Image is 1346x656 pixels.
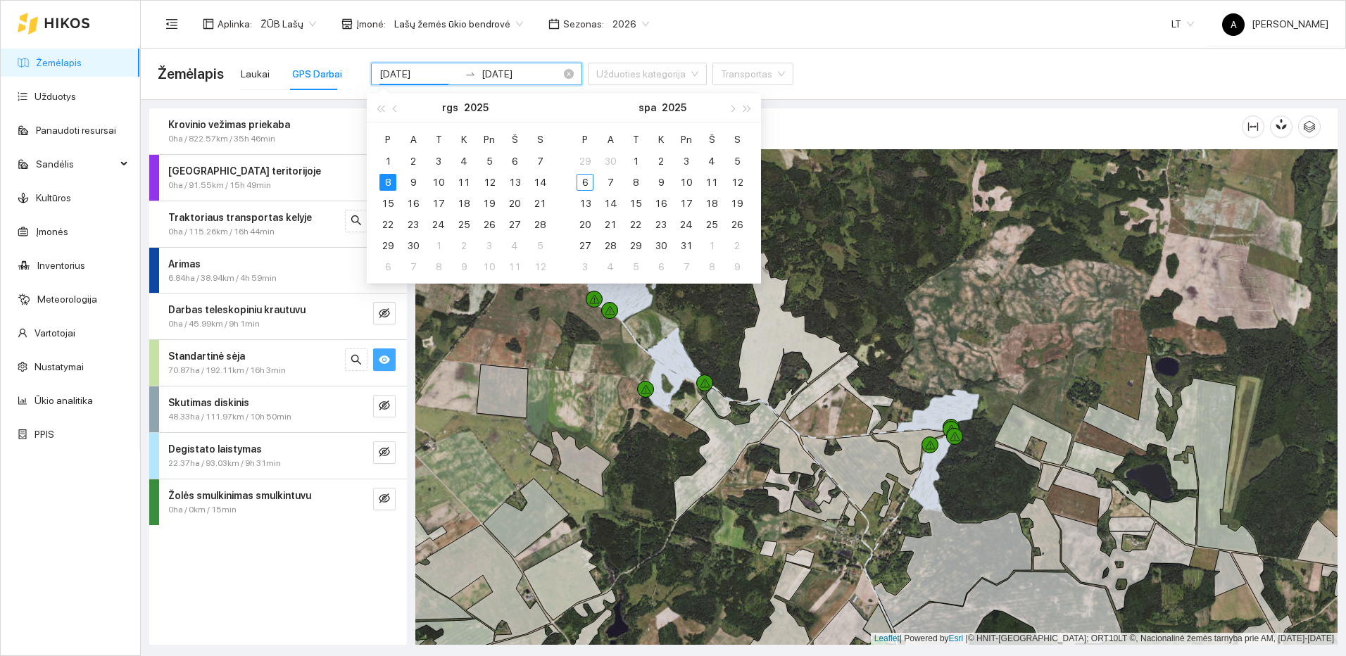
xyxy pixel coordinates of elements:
[724,235,750,256] td: 2025-11-02
[455,174,472,191] div: 11
[426,193,451,214] td: 2025-09-17
[351,215,362,228] span: search
[241,66,270,82] div: Laukai
[405,195,422,212] div: 16
[401,128,426,151] th: A
[451,193,477,214] td: 2025-09-18
[502,256,527,277] td: 2025-10-11
[653,237,669,254] div: 30
[149,294,407,339] div: Darbas teleskopiniu krautuvu0ha / 45.99km / 9h 1mineye-invisible
[379,66,459,82] input: Pradžios data
[481,174,498,191] div: 12
[36,125,116,136] a: Panaudoti resursai
[724,172,750,193] td: 2025-10-12
[149,248,407,294] div: Arimas6.84ha / 38.94km / 4h 59mineye-invisible
[426,128,451,151] th: T
[623,193,648,214] td: 2025-10-15
[356,16,386,32] span: Įmonė :
[612,13,649,34] span: 2026
[648,151,674,172] td: 2025-10-02
[639,94,656,122] button: spa
[532,153,548,170] div: 7
[527,214,553,235] td: 2025-09-28
[572,128,598,151] th: P
[1243,121,1264,132] span: column-width
[168,397,249,408] strong: Skutimas diskinis
[149,479,407,525] div: Žolės smulkinimas smulkintuvu0ha / 0km / 15mineye-invisible
[724,214,750,235] td: 2025-10-26
[401,151,426,172] td: 2025-09-02
[527,193,553,214] td: 2025-09-21
[703,258,720,275] div: 8
[674,151,699,172] td: 2025-10-03
[455,153,472,170] div: 4
[379,216,396,233] div: 22
[966,633,968,643] span: |
[168,119,290,130] strong: Krovinio vežimas priekaba
[373,441,396,464] button: eye-invisible
[401,172,426,193] td: 2025-09-09
[699,151,724,172] td: 2025-10-04
[678,216,695,233] div: 24
[482,66,561,82] input: Pabaigos data
[373,395,396,417] button: eye-invisible
[548,18,560,30] span: calendar
[405,174,422,191] div: 9
[451,128,477,151] th: K
[674,172,699,193] td: 2025-10-10
[426,214,451,235] td: 2025-09-24
[375,256,401,277] td: 2025-10-06
[502,235,527,256] td: 2025-10-04
[168,351,245,362] strong: Standartinė sėja
[379,493,390,506] span: eye-invisible
[477,256,502,277] td: 2025-10-10
[455,237,472,254] div: 2
[375,214,401,235] td: 2025-09-22
[729,216,746,233] div: 26
[481,195,498,212] div: 19
[34,395,93,406] a: Ūkio analitika
[662,94,686,122] button: 2025
[168,179,271,192] span: 0ha / 91.55km / 15h 49min
[375,235,401,256] td: 2025-09-29
[477,172,502,193] td: 2025-09-12
[451,256,477,277] td: 2025-10-09
[168,503,237,517] span: 0ha / 0km / 15min
[623,235,648,256] td: 2025-10-29
[481,237,498,254] div: 3
[451,235,477,256] td: 2025-10-02
[648,193,674,214] td: 2025-10-16
[149,340,407,386] div: Standartinė sėja70.87ha / 192.11km / 16h 3minsearcheye
[502,128,527,151] th: Š
[379,153,396,170] div: 1
[430,237,447,254] div: 1
[648,256,674,277] td: 2025-11-06
[678,237,695,254] div: 31
[401,193,426,214] td: 2025-09-16
[623,256,648,277] td: 2025-11-05
[379,237,396,254] div: 29
[430,174,447,191] div: 10
[678,195,695,212] div: 17
[405,258,422,275] div: 7
[572,172,598,193] td: 2025-10-06
[477,193,502,214] td: 2025-09-19
[481,258,498,275] div: 10
[602,195,619,212] div: 14
[674,235,699,256] td: 2025-10-31
[563,16,604,32] span: Sezonas :
[602,237,619,254] div: 28
[678,174,695,191] div: 10
[506,237,523,254] div: 4
[598,128,623,151] th: A
[375,128,401,151] th: P
[506,153,523,170] div: 6
[1231,13,1237,36] span: A
[623,151,648,172] td: 2025-10-01
[168,165,321,177] strong: [GEOGRAPHIC_DATA] teritorijoje
[168,304,306,315] strong: Darbas teleskopiniu krautuvu
[572,235,598,256] td: 2025-10-27
[532,195,548,212] div: 21
[34,361,84,372] a: Nustatymai
[648,214,674,235] td: 2025-10-23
